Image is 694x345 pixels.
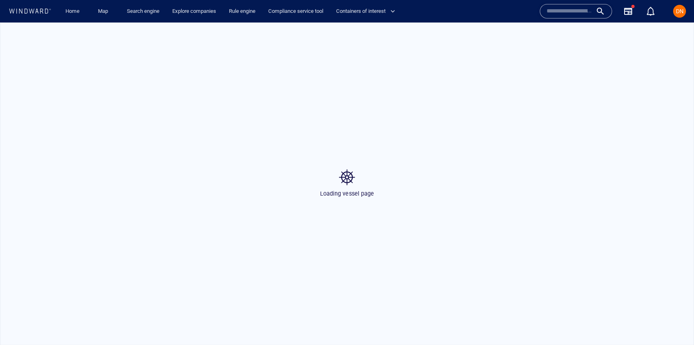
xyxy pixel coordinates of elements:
button: DN [672,3,688,19]
a: Compliance service tool [265,4,327,18]
p: Loading vessel page [320,188,374,198]
a: Search engine [124,4,163,18]
button: Containers of interest [333,4,402,18]
button: Home [59,4,85,18]
iframe: Chat [660,309,688,339]
span: Containers of interest [336,7,395,16]
a: Rule engine [226,4,259,18]
div: Notification center [646,6,655,16]
a: Home [62,4,83,18]
span: DN [676,8,684,14]
a: Explore companies [169,4,219,18]
button: Map [92,4,117,18]
a: Map [95,4,114,18]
